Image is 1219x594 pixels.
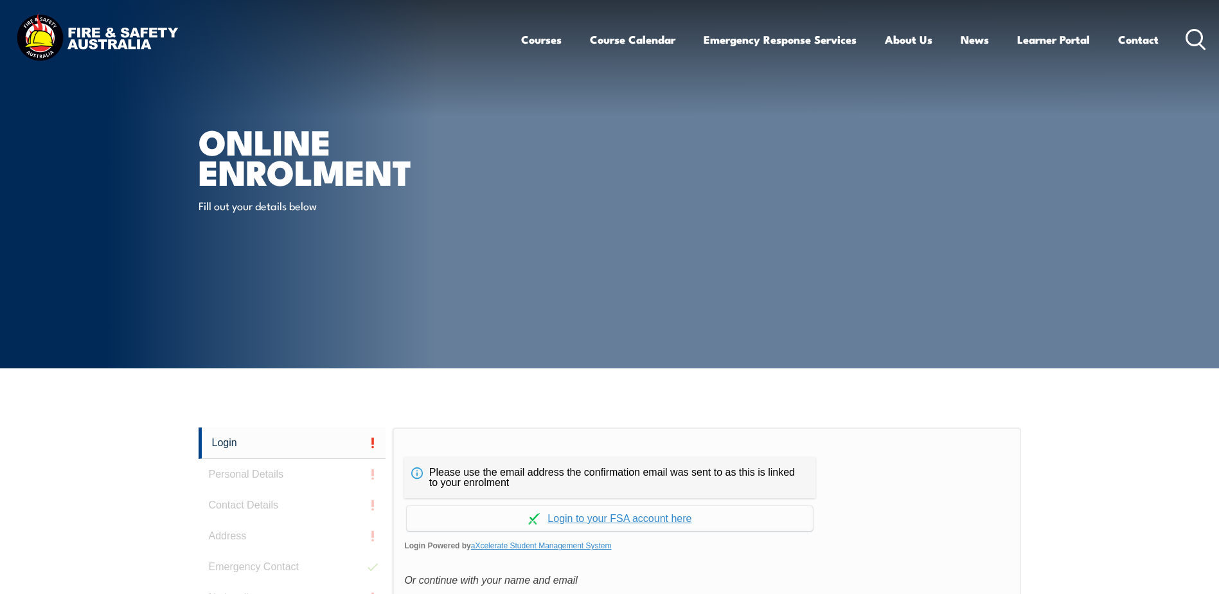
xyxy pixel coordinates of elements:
[528,513,540,525] img: Log in withaxcelerate
[404,571,1009,590] div: Or continue with your name and email
[199,126,516,186] h1: Online Enrolment
[471,541,612,550] a: aXcelerate Student Management System
[704,22,857,57] a: Emergency Response Services
[961,22,989,57] a: News
[521,22,562,57] a: Courses
[885,22,932,57] a: About Us
[1017,22,1090,57] a: Learner Portal
[404,536,1009,555] span: Login Powered by
[590,22,675,57] a: Course Calendar
[199,198,433,213] p: Fill out your details below
[404,457,815,498] div: Please use the email address the confirmation email was sent to as this is linked to your enrolment
[1118,22,1159,57] a: Contact
[199,428,386,459] a: Login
